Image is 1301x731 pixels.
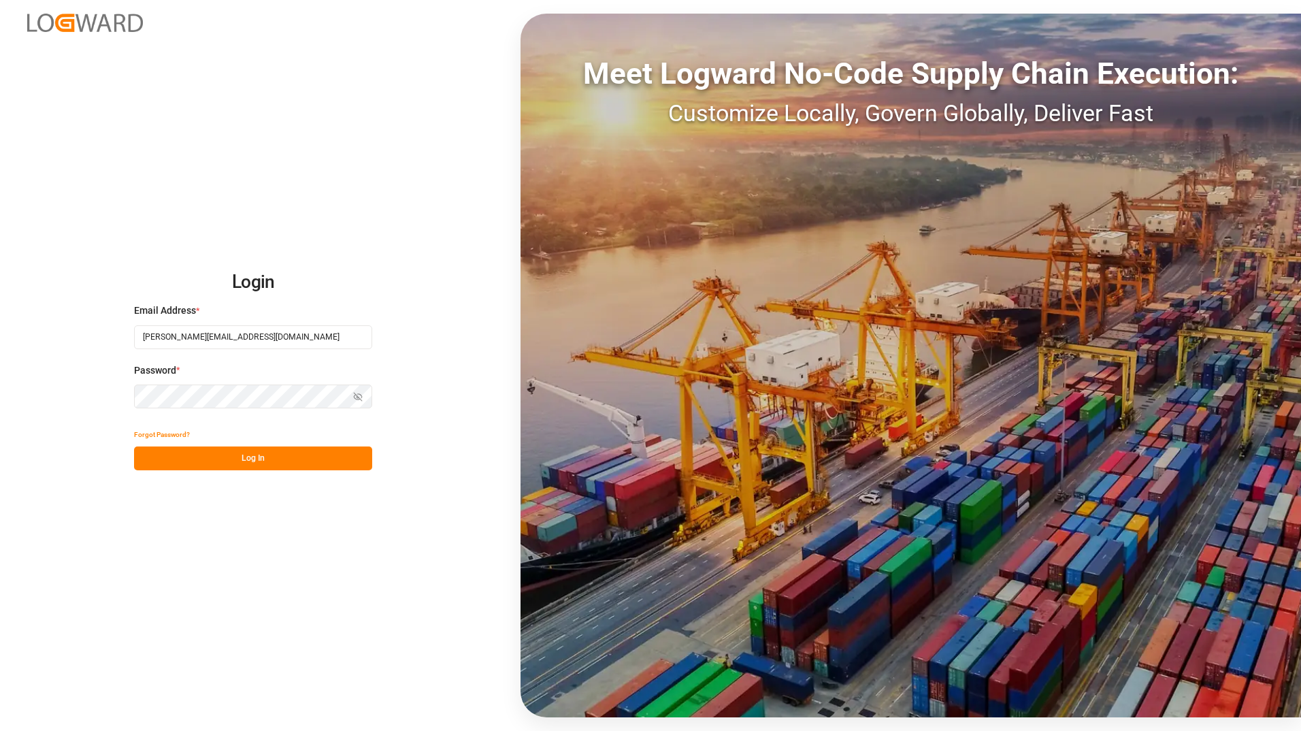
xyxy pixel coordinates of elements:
[27,14,143,32] img: Logward_new_orange.png
[134,304,196,318] span: Email Address
[521,96,1301,131] div: Customize Locally, Govern Globally, Deliver Fast
[134,446,372,470] button: Log In
[521,51,1301,96] div: Meet Logward No-Code Supply Chain Execution:
[134,261,372,304] h2: Login
[134,325,372,349] input: Enter your email
[134,423,190,446] button: Forgot Password?
[134,363,176,378] span: Password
